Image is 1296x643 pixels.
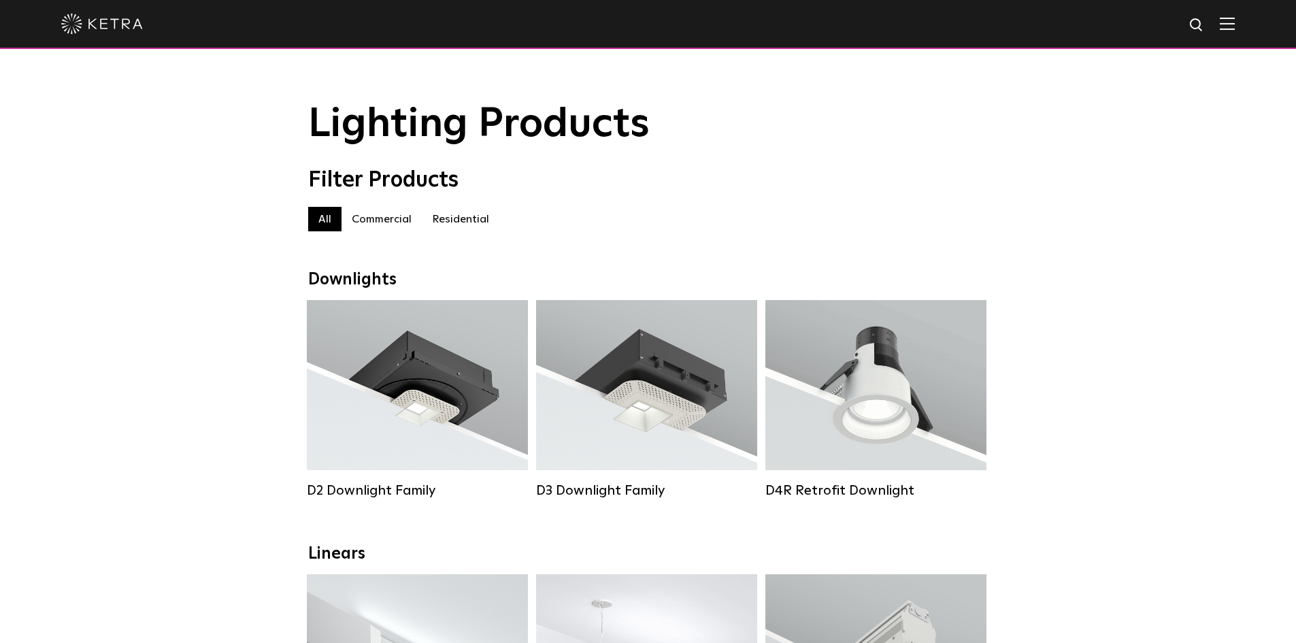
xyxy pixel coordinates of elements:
[422,207,499,231] label: Residential
[1189,17,1206,34] img: search icon
[342,207,422,231] label: Commercial
[765,300,986,499] a: D4R Retrofit Downlight Lumen Output:800Colors:White / BlackBeam Angles:15° / 25° / 40° / 60°Watta...
[308,104,650,145] span: Lighting Products
[765,482,986,499] div: D4R Retrofit Downlight
[308,167,988,193] div: Filter Products
[307,482,528,499] div: D2 Downlight Family
[308,207,342,231] label: All
[536,300,757,499] a: D3 Downlight Family Lumen Output:700 / 900 / 1100Colors:White / Black / Silver / Bronze / Paintab...
[61,14,143,34] img: ketra-logo-2019-white
[1220,17,1235,30] img: Hamburger%20Nav.svg
[308,270,988,290] div: Downlights
[308,544,988,564] div: Linears
[307,300,528,499] a: D2 Downlight Family Lumen Output:1200Colors:White / Black / Gloss Black / Silver / Bronze / Silve...
[536,482,757,499] div: D3 Downlight Family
